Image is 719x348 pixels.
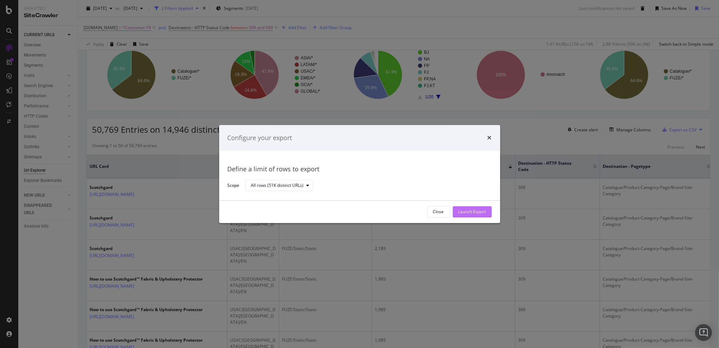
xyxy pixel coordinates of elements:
[228,133,292,143] div: Configure your export
[219,125,500,223] div: modal
[427,206,450,217] button: Close
[245,180,313,191] button: All rows (51K distinct URLs)
[458,209,486,215] div: Launch Export
[695,324,712,341] div: Open Intercom Messenger
[433,209,444,215] div: Close
[228,165,492,174] div: Define a limit of rows to export
[228,182,240,190] label: Scope
[488,133,492,143] div: times
[453,206,492,217] button: Launch Export
[251,184,304,188] div: All rows (51K distinct URLs)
